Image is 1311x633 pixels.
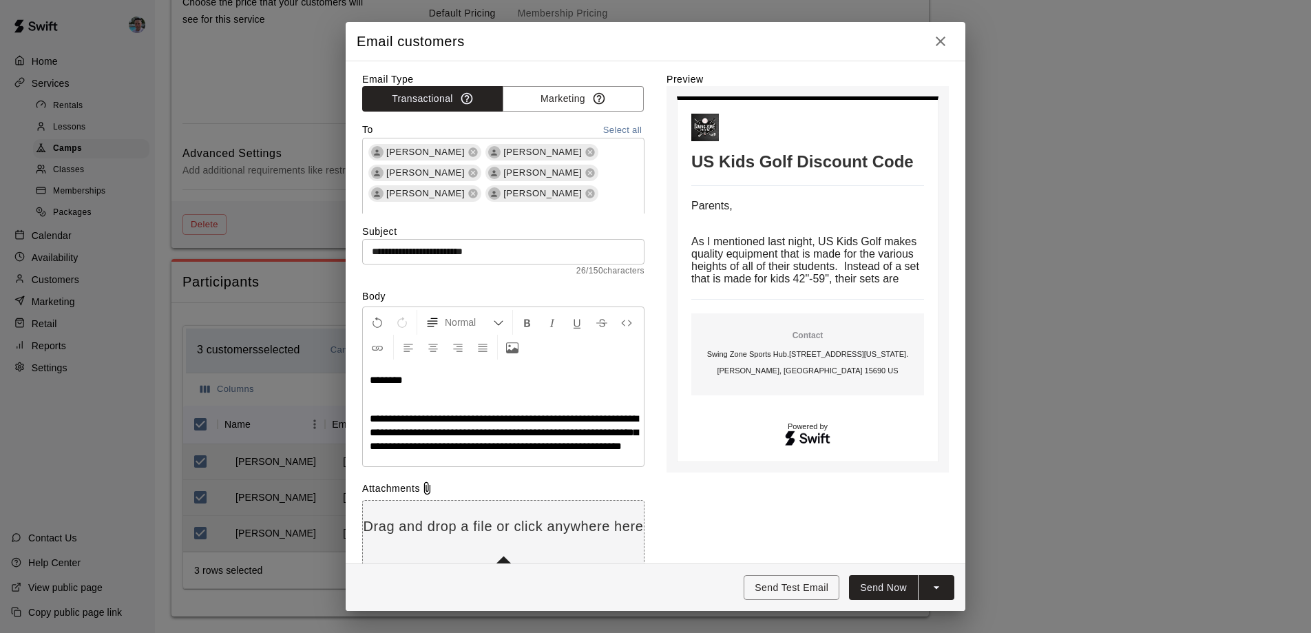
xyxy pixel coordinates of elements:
[381,145,470,159] span: [PERSON_NAME]
[446,335,470,360] button: Right Align
[697,330,919,342] p: Contact
[363,517,644,536] p: Drag and drop a file or click anywhere here
[366,310,389,335] button: Undo
[371,167,384,179] div: Brian Putignano
[362,289,644,303] label: Body
[381,187,470,200] span: [PERSON_NAME]
[362,123,373,138] label: To
[541,310,564,335] button: Format Italics
[691,152,924,172] h1: US Kids Golf Discount Code
[485,144,598,160] div: [PERSON_NAME]
[485,165,598,181] div: [PERSON_NAME]
[691,423,924,430] p: Powered by
[565,310,589,335] button: Format Underline
[362,86,503,112] button: Transactional
[667,72,949,86] label: Preview
[849,575,954,601] div: split button
[691,200,733,211] span: Parents,
[362,225,644,238] label: Subject
[488,146,501,158] div: Carson Baldwin
[368,185,481,202] div: [PERSON_NAME]
[445,315,493,329] span: Normal
[368,144,481,160] div: [PERSON_NAME]
[362,72,644,86] label: Email Type
[357,32,465,51] h5: Email customers
[744,575,839,601] button: Send Test Email
[503,86,644,112] button: Marketing
[784,429,831,448] img: Swift logo
[390,310,414,335] button: Redo
[485,185,598,202] div: [PERSON_NAME]
[371,187,384,200] div: Garrett Baldwin
[516,310,539,335] button: Format Bold
[498,145,587,159] span: [PERSON_NAME]
[471,335,494,360] button: Justify Align
[615,310,638,335] button: Insert Code
[368,165,481,181] div: [PERSON_NAME]
[420,310,510,335] button: Formatting Options
[397,335,420,360] button: Left Align
[498,187,587,200] span: [PERSON_NAME]
[600,123,644,138] button: Select all
[498,166,587,180] span: [PERSON_NAME]
[381,166,470,180] span: [PERSON_NAME]
[362,264,644,278] span: 26 / 150 characters
[691,114,719,141] img: Swing Zone Sports Hub
[590,310,613,335] button: Format Strikethrough
[488,187,501,200] div: Giuseppe Putignano
[697,346,919,379] p: Swing Zone Sports Hub . [STREET_ADDRESS][US_STATE]. [PERSON_NAME], [GEOGRAPHIC_DATA] 15690 US
[371,146,384,158] div: Shaily Garzone
[488,167,501,179] div: Mario Garzone
[849,575,918,601] button: Send Now
[691,236,922,284] span: As I mentioned last night, US Kids Golf makes quality equipment that is made for the various heig...
[366,335,389,360] button: Insert Link
[362,481,644,495] div: Attachments
[421,335,445,360] button: Center Align
[501,335,524,360] button: Upload Image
